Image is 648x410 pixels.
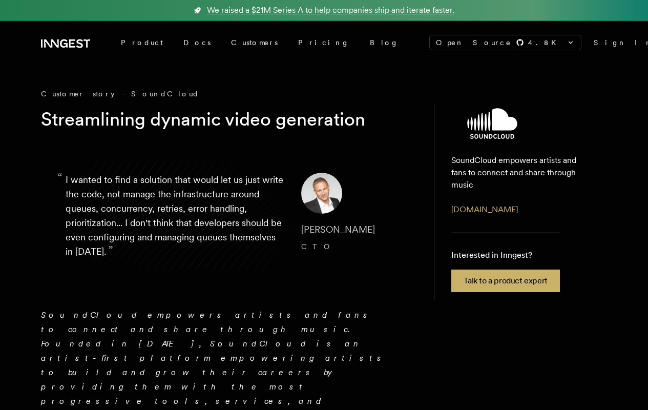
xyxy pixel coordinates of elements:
span: Open Source [436,37,512,48]
span: CTO [301,242,335,251]
span: ” [108,243,113,258]
a: Pricing [288,33,360,52]
p: SoundCloud empowers artists and fans to connect and share through music [451,154,591,191]
h1: Streamlining dynamic video generation [41,107,402,132]
img: Image of Matthew Drooker [301,173,342,214]
span: [PERSON_NAME] [301,224,375,235]
p: I wanted to find a solution that would let us just write the code, not manage the infrastructure ... [66,173,285,259]
img: SoundCloud's logo [431,108,554,139]
span: We raised a $21M Series A to help companies ship and iterate faster. [207,4,454,16]
div: Product [111,33,173,52]
span: 4.8 K [528,37,562,48]
span: “ [57,175,62,181]
a: Blog [360,33,409,52]
a: [DOMAIN_NAME] [451,204,518,214]
div: Customer story - SoundCloud [41,89,418,99]
p: Interested in Inngest? [451,249,559,261]
a: Customers [221,33,288,52]
a: Docs [173,33,221,52]
a: Talk to a product expert [451,270,559,292]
